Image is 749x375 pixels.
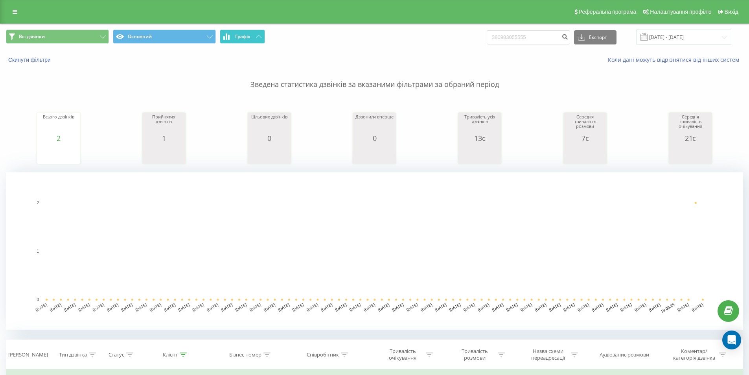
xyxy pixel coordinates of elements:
text: [DATE] [277,302,290,312]
text: 0 [37,297,39,302]
div: 0 [250,134,289,142]
text: [DATE] [263,302,276,312]
text: [DATE] [292,302,305,312]
div: Тривалість розмови [454,348,496,361]
span: Графік [235,34,250,39]
svg: A chart. [6,172,743,330]
text: [DATE] [92,302,105,312]
div: [PERSON_NAME] [8,351,48,358]
text: [DATE] [63,302,76,312]
text: [DATE] [677,302,690,312]
text: [DATE] [377,302,390,312]
text: [DATE] [548,302,561,312]
div: Всього дзвінків [39,115,78,134]
text: [DATE] [648,302,661,312]
text: [DATE] [577,302,590,312]
text: [DATE] [206,302,219,312]
text: [DATE] [234,302,247,312]
span: Всі дзвінки [19,33,45,40]
text: [DATE] [306,302,319,312]
div: 13с [460,134,499,142]
text: [DATE] [520,302,533,312]
input: Пошук за номером [487,30,570,44]
button: Основний [113,30,216,44]
div: Співробітник [307,351,339,358]
svg: A chart. [460,142,499,166]
text: [DATE] [563,302,576,312]
text: [DATE] [434,302,447,312]
text: [DATE] [135,302,148,312]
button: Скинути фільтри [6,56,55,63]
text: [DATE] [77,302,90,312]
text: [DATE] [192,302,205,312]
div: Клієнт [163,351,178,358]
div: Прийнятих дзвінків [144,115,184,134]
text: [DATE] [177,302,190,312]
text: [DATE] [334,302,347,312]
text: [DATE] [491,302,504,312]
svg: A chart. [250,142,289,166]
text: [DATE] [149,302,162,312]
button: Експорт [574,30,616,44]
div: Бізнес номер [229,351,261,358]
div: 7с [565,134,605,142]
text: [DATE] [320,302,333,312]
div: Аудіозапис розмови [600,351,649,358]
div: Назва схеми переадресації [527,348,569,361]
span: Реферальна програма [579,9,637,15]
span: Налаштування профілю [650,9,711,15]
text: [DATE] [605,302,618,312]
text: [DATE] [420,302,433,312]
div: Дзвонили вперше [355,115,394,134]
svg: A chart. [355,142,394,166]
text: [DATE] [35,302,48,312]
svg: A chart. [565,142,605,166]
svg: A chart. [39,142,78,166]
text: 19.09.25 [660,302,675,314]
text: [DATE] [220,302,233,312]
div: 2 [39,134,78,142]
text: 1 [37,249,39,253]
div: 1 [144,134,184,142]
text: [DATE] [49,302,62,312]
p: Зведена статистика дзвінків за вказаними фільтрами за обраний період [6,64,743,90]
text: [DATE] [591,302,604,312]
button: Всі дзвінки [6,30,109,44]
svg: A chart. [671,142,710,166]
div: Тривалість усіх дзвінків [460,115,499,134]
text: [DATE] [634,302,647,312]
div: Статус [109,351,124,358]
text: [DATE] [620,302,633,312]
button: Графік [220,30,265,44]
div: Середня тривалість розмови [565,115,605,134]
text: [DATE] [363,302,376,312]
div: Тип дзвінка [59,351,87,358]
text: [DATE] [120,302,133,312]
svg: A chart. [144,142,184,166]
div: Цільових дзвінків [250,115,289,134]
div: Середня тривалість очікування [671,115,710,134]
text: [DATE] [392,302,405,312]
text: [DATE] [349,302,362,312]
a: Коли дані можуть відрізнятися вiд інших систем [608,56,743,63]
text: [DATE] [406,302,419,312]
text: [DATE] [249,302,262,312]
text: [DATE] [449,302,462,312]
div: 0 [355,134,394,142]
text: [DATE] [106,302,119,312]
text: [DATE] [534,302,547,312]
text: [DATE] [477,302,490,312]
div: Тривалість очікування [382,348,424,361]
text: [DATE] [691,302,704,312]
div: 21с [671,134,710,142]
text: 2 [37,201,39,205]
div: Open Intercom Messenger [722,331,741,349]
text: [DATE] [506,302,519,312]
